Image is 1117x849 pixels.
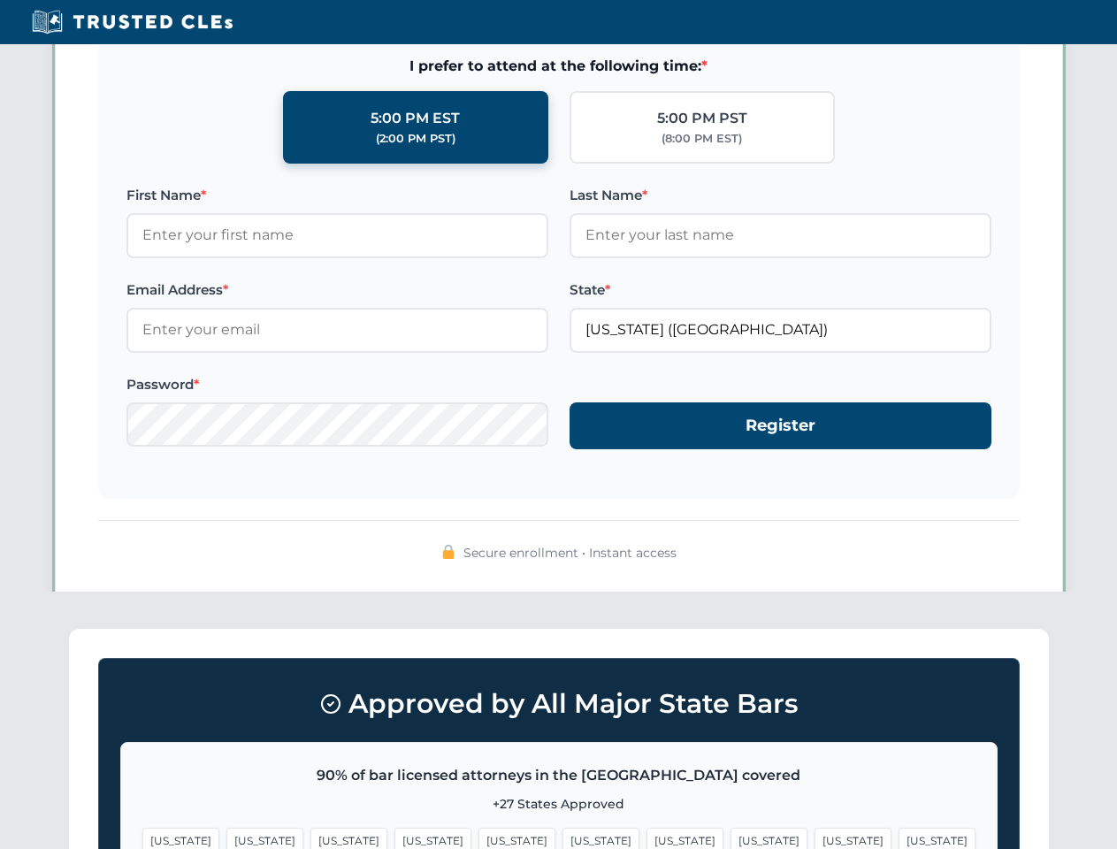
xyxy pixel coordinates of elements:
[126,185,548,206] label: First Name
[120,680,998,728] h3: Approved by All Major State Bars
[376,130,455,148] div: (2:00 PM PST)
[371,107,460,130] div: 5:00 PM EST
[662,130,742,148] div: (8:00 PM EST)
[657,107,747,130] div: 5:00 PM PST
[570,402,991,449] button: Register
[570,185,991,206] label: Last Name
[463,543,677,562] span: Secure enrollment • Instant access
[142,794,975,814] p: +27 States Approved
[126,213,548,257] input: Enter your first name
[570,213,991,257] input: Enter your last name
[126,374,548,395] label: Password
[126,279,548,301] label: Email Address
[27,9,238,35] img: Trusted CLEs
[126,308,548,352] input: Enter your email
[142,764,975,787] p: 90% of bar licensed attorneys in the [GEOGRAPHIC_DATA] covered
[570,308,991,352] input: Florida (FL)
[441,545,455,559] img: 🔒
[570,279,991,301] label: State
[126,55,991,78] span: I prefer to attend at the following time:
